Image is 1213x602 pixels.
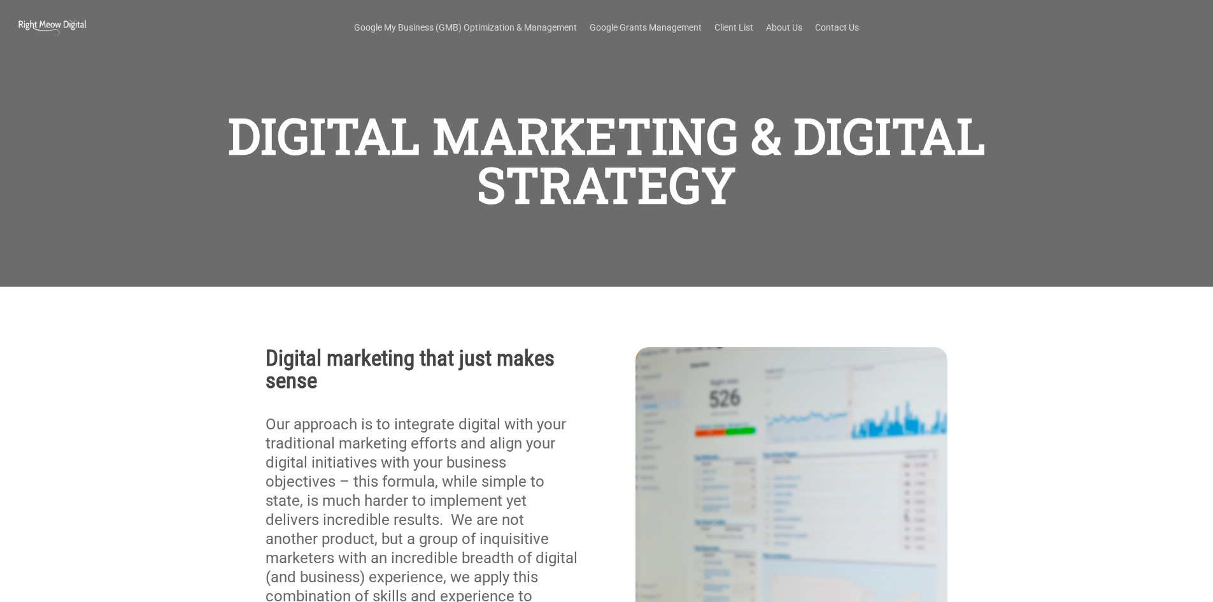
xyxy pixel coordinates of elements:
a: Google Grants Management [590,21,702,34]
h1: DIGITAL MARKETING & DIGITAL STRATEGY [210,104,1003,215]
h2: Digital marketing that just makes sense [266,347,578,392]
a: Contact Us [815,21,859,34]
a: Client List [714,21,753,34]
a: Google My Business (GMB) Optimization & Management [354,21,577,34]
a: About Us [766,21,802,34]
